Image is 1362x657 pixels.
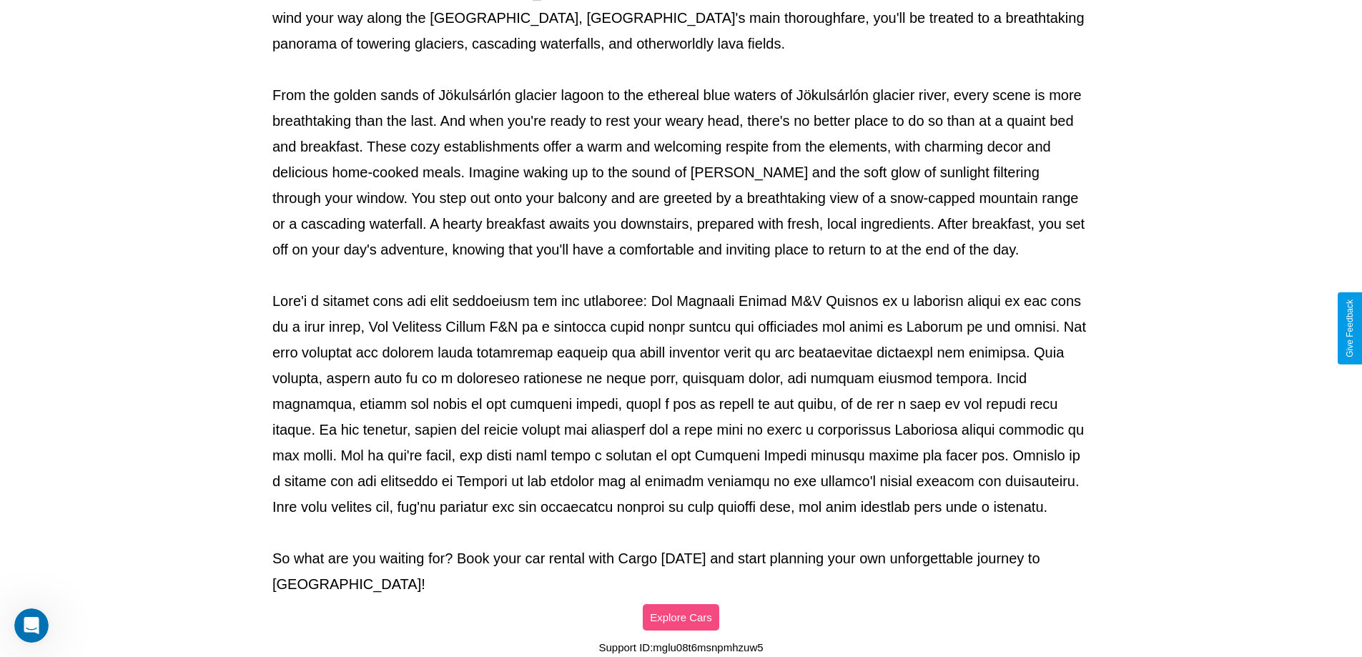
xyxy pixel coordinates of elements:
[14,608,49,643] iframe: Intercom live chat
[1345,300,1355,357] div: Give Feedback
[598,638,763,657] p: Support ID: mglu08t6msnpmhzuw5
[643,604,719,631] button: Explore Cars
